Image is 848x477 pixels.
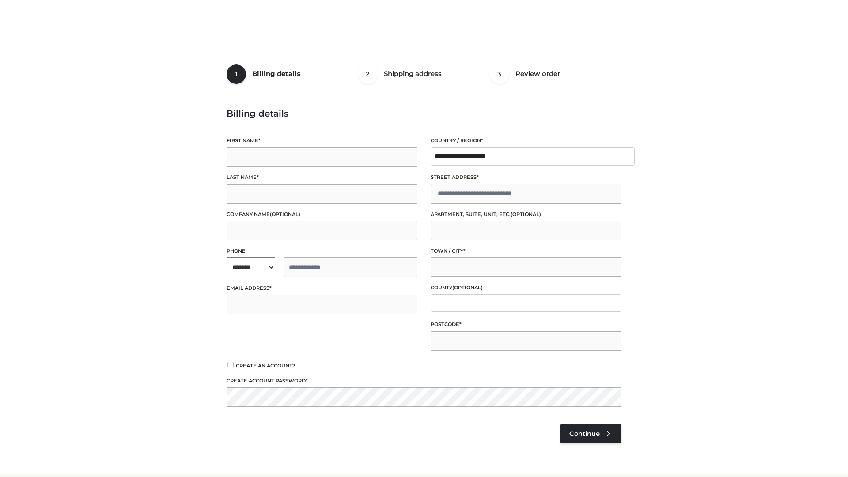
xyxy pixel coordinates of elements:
span: Billing details [252,69,300,78]
label: Last name [227,173,417,182]
span: (optional) [452,284,483,291]
span: 3 [490,64,509,84]
input: Create an account? [227,362,235,367]
span: 2 [358,64,378,84]
label: Company name [227,210,417,219]
label: Apartment, suite, unit, etc. [431,210,621,219]
span: Review order [515,69,560,78]
label: Create account password [227,377,621,385]
span: Continue [569,430,600,438]
label: County [431,284,621,292]
span: (optional) [270,211,300,217]
span: 1 [227,64,246,84]
span: Create an account? [236,363,295,369]
h3: Billing details [227,108,621,119]
label: Phone [227,247,417,255]
label: Street address [431,173,621,182]
label: Email address [227,284,417,292]
span: Shipping address [384,69,442,78]
label: Country / Region [431,136,621,145]
label: Postcode [431,320,621,329]
label: First name [227,136,417,145]
label: Town / City [431,247,621,255]
a: Continue [560,424,621,443]
span: (optional) [511,211,541,217]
